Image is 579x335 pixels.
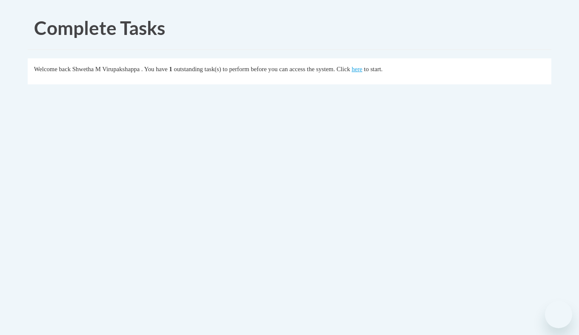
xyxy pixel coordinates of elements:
[34,66,71,72] span: Welcome back
[364,66,383,72] span: to start.
[72,66,140,72] span: Shwetha M Virupakshappa
[169,66,172,72] span: 1
[352,66,362,72] a: here
[174,66,350,72] span: outstanding task(s) to perform before you can access the system. Click
[34,17,165,39] span: Complete Tasks
[545,301,572,328] iframe: Button to launch messaging window
[141,66,168,72] span: . You have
